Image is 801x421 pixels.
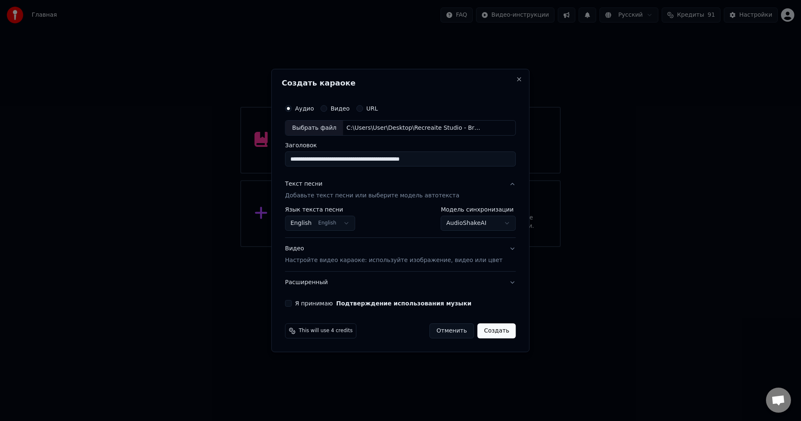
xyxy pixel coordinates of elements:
[441,207,516,213] label: Модель синхронизации
[285,180,322,189] div: Текст песни
[295,300,471,306] label: Я принимаю
[285,121,343,136] div: Выбрать файл
[285,207,355,213] label: Язык текста песни
[285,143,516,149] label: Заголовок
[285,174,516,207] button: Текст песниДобавьте текст песни или выберите модель автотекста
[336,300,471,306] button: Я принимаю
[282,79,519,87] h2: Создать караоке
[330,106,350,111] label: Видео
[299,328,353,334] span: This will use 4 credits
[285,192,459,200] p: Добавьте текст песни или выберите модель автотекста
[429,323,474,338] button: Отменить
[366,106,378,111] label: URL
[285,272,516,293] button: Расширенный
[285,256,502,265] p: Настройте видео караоке: используйте изображение, видео или цвет
[343,124,485,132] div: C:\Users\User\Desktop\Recreaite Studio - Brainrot Song (feat. Party Tunes).mp3
[477,323,516,338] button: Создать
[285,207,516,238] div: Текст песниДобавьте текст песни или выберите модель автотекста
[285,245,502,265] div: Видео
[285,238,516,272] button: ВидеоНастройте видео караоке: используйте изображение, видео или цвет
[295,106,314,111] label: Аудио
